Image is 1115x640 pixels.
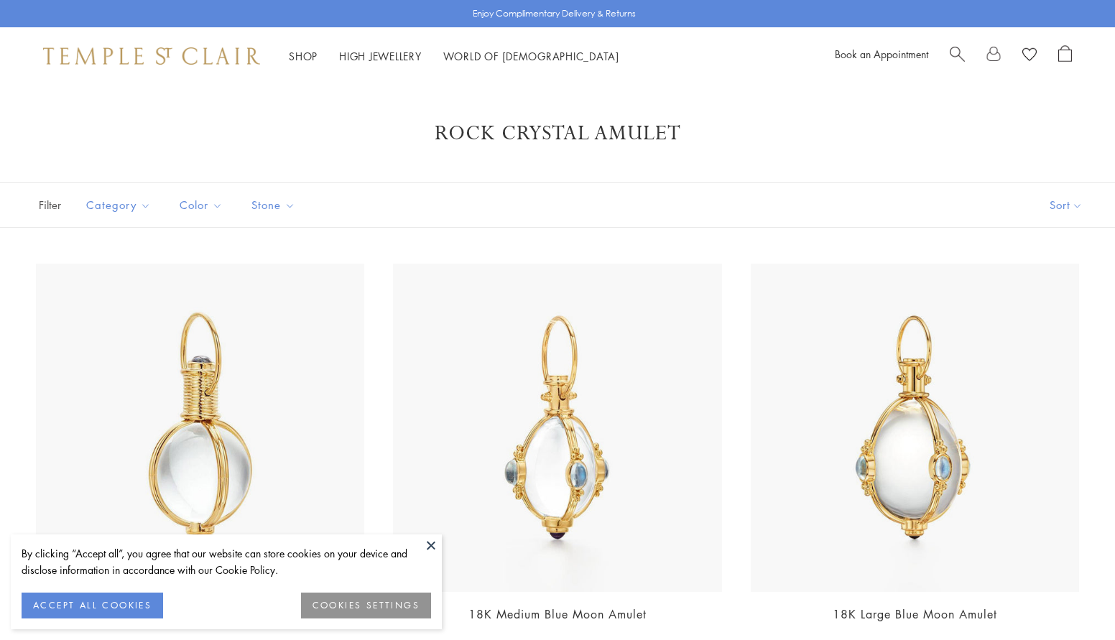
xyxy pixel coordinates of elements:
img: P54801-E18BM [393,264,721,592]
a: Open Shopping Bag [1058,45,1072,67]
a: Book an Appointment [835,47,928,61]
a: 18K Large Blue Moon Amulet [833,606,997,622]
a: View Wishlist [1022,45,1037,67]
a: ShopShop [289,49,318,63]
span: Stone [244,196,306,214]
span: Color [172,196,233,214]
a: World of [DEMOGRAPHIC_DATA]World of [DEMOGRAPHIC_DATA] [443,49,619,63]
button: Stone [241,189,306,221]
button: ACCEPT ALL COOKIES [22,593,163,618]
a: High JewelleryHigh Jewellery [339,49,422,63]
button: Show sort by [1017,183,1115,227]
nav: Main navigation [289,47,619,65]
div: By clicking “Accept all”, you agree that our website can store cookies on your device and disclos... [22,545,431,578]
a: Search [950,45,965,67]
span: Category [79,196,162,214]
img: 18K Archival Amulet [36,264,364,592]
h1: Rock Crystal Amulet [57,121,1058,147]
button: COOKIES SETTINGS [301,593,431,618]
p: Enjoy Complimentary Delivery & Returns [473,6,636,21]
img: Temple St. Clair [43,47,260,65]
button: Color [169,189,233,221]
img: P54801-E18BM [751,264,1079,592]
button: Category [75,189,162,221]
iframe: Gorgias live chat messenger [1043,572,1101,626]
a: 18K Medium Blue Moon Amulet [468,606,647,622]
